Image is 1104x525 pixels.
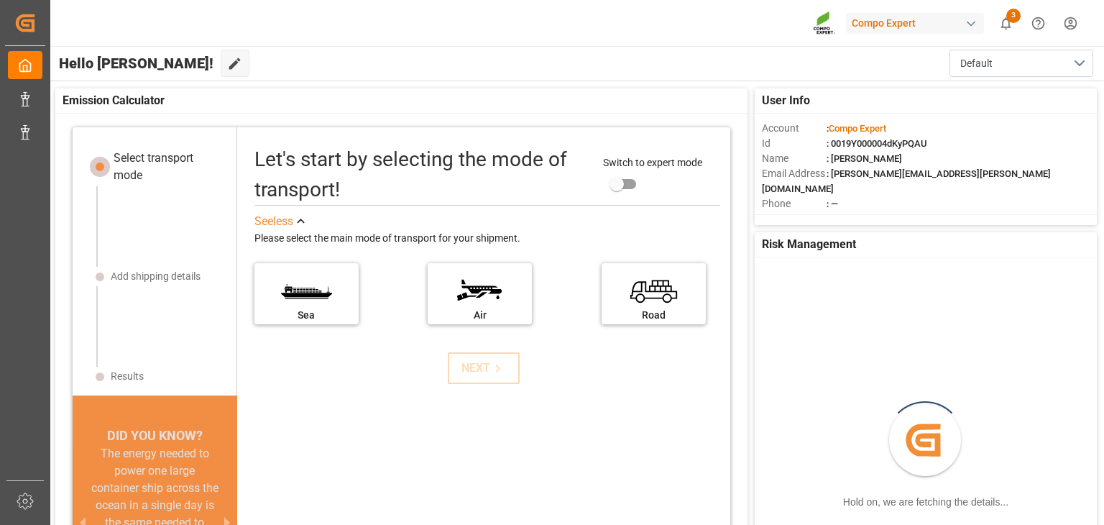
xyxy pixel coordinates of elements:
[762,211,827,227] span: Account Type
[111,369,144,384] div: Results
[762,236,856,253] span: Risk Management
[829,123,886,134] span: Compo Expert
[1022,7,1054,40] button: Help Center
[73,426,237,445] div: DID YOU KNOW?
[990,7,1022,40] button: show 3 new notifications
[827,153,902,164] span: : [PERSON_NAME]
[827,138,927,149] span: : 0019Y000004dKyPQAU
[827,214,862,224] span: : Shipper
[435,308,525,323] div: Air
[254,145,589,205] div: Let's start by selecting the mode of transport!
[827,123,886,134] span: :
[762,196,827,211] span: Phone
[762,136,827,151] span: Id
[846,9,990,37] button: Compo Expert
[111,269,201,284] div: Add shipping details
[59,50,213,77] span: Hello [PERSON_NAME]!
[846,13,984,34] div: Compo Expert
[762,121,827,136] span: Account
[762,151,827,166] span: Name
[762,92,810,109] span: User Info
[461,360,505,377] div: NEXT
[1006,9,1021,23] span: 3
[254,230,720,247] div: Please select the main mode of transport for your shipment.
[949,50,1093,77] button: open menu
[609,308,699,323] div: Road
[254,213,293,230] div: See less
[63,92,165,109] span: Emission Calculator
[762,166,827,181] span: Email Address
[827,198,838,209] span: : —
[262,308,351,323] div: Sea
[960,56,993,71] span: Default
[813,11,836,36] img: Screenshot%202023-09-29%20at%2010.02.21.png_1712312052.png
[448,352,520,384] button: NEXT
[762,168,1051,194] span: : [PERSON_NAME][EMAIL_ADDRESS][PERSON_NAME][DOMAIN_NAME]
[603,157,702,168] span: Switch to expert mode
[114,150,225,184] div: Select transport mode
[843,495,1008,510] div: Hold on, we are fetching the details...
